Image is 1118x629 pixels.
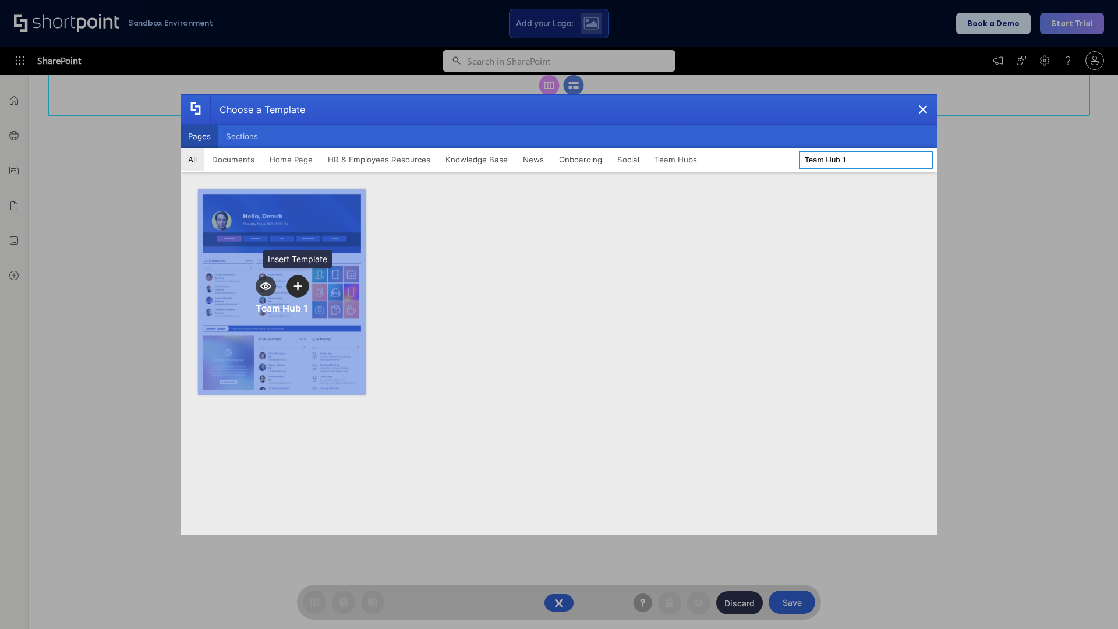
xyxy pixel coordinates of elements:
button: Team Hubs [647,148,705,171]
button: HR & Employees Resources [320,148,438,171]
button: Pages [181,125,218,148]
div: Choose a Template [210,95,305,124]
button: Onboarding [551,148,610,171]
button: News [515,148,551,171]
button: All [181,148,204,171]
div: template selector [181,94,937,535]
button: Sections [218,125,266,148]
button: Documents [204,148,262,171]
div: Team Hub 1 [256,302,308,314]
button: Social [610,148,647,171]
input: Search [799,151,933,169]
button: Home Page [262,148,320,171]
button: Knowledge Base [438,148,515,171]
iframe: Chat Widget [1060,573,1118,629]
